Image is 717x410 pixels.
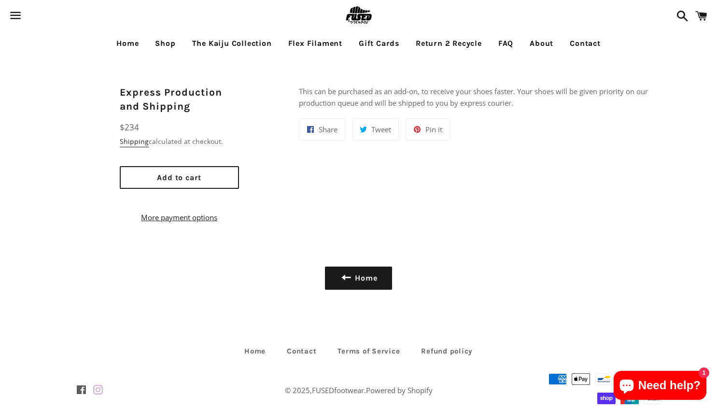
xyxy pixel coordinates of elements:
a: Gift Cards [351,31,407,56]
span: Home [355,273,377,283]
a: Contact [277,344,326,359]
div: calculated at checkout. [120,136,239,147]
span: Share [319,125,337,134]
a: Refund policy [411,344,482,359]
a: Flex Filament [281,31,350,56]
span: Tweet [371,125,391,134]
a: Shipping [120,137,149,147]
inbox-online-store-chat: Shopify online store chat [611,371,709,402]
a: About [522,31,561,56]
a: FUSEDfootwear [312,385,364,395]
p: This can be purchased as an add-on, to receive your shoes faster. Your shoes will be given priori... [299,85,658,109]
a: Shop [148,31,183,56]
a: Contact [562,31,608,56]
a: FAQ [491,31,520,56]
a: Home [109,31,146,56]
span: Add to cart [157,173,201,182]
a: Powered by Shopify [366,385,433,395]
a: More payment options [120,212,239,223]
span: © 2025, . [285,385,433,395]
span: Pin it [425,125,442,134]
button: Add to cart [120,166,239,189]
a: Home [325,267,393,290]
h2: Express Production and Shipping [120,85,239,114]
a: Home [235,344,275,359]
span: $234 [120,122,139,133]
a: The Kaiju Collection [185,31,279,56]
a: Return 2 Recycle [408,31,489,56]
a: Terms of Service [328,344,409,359]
